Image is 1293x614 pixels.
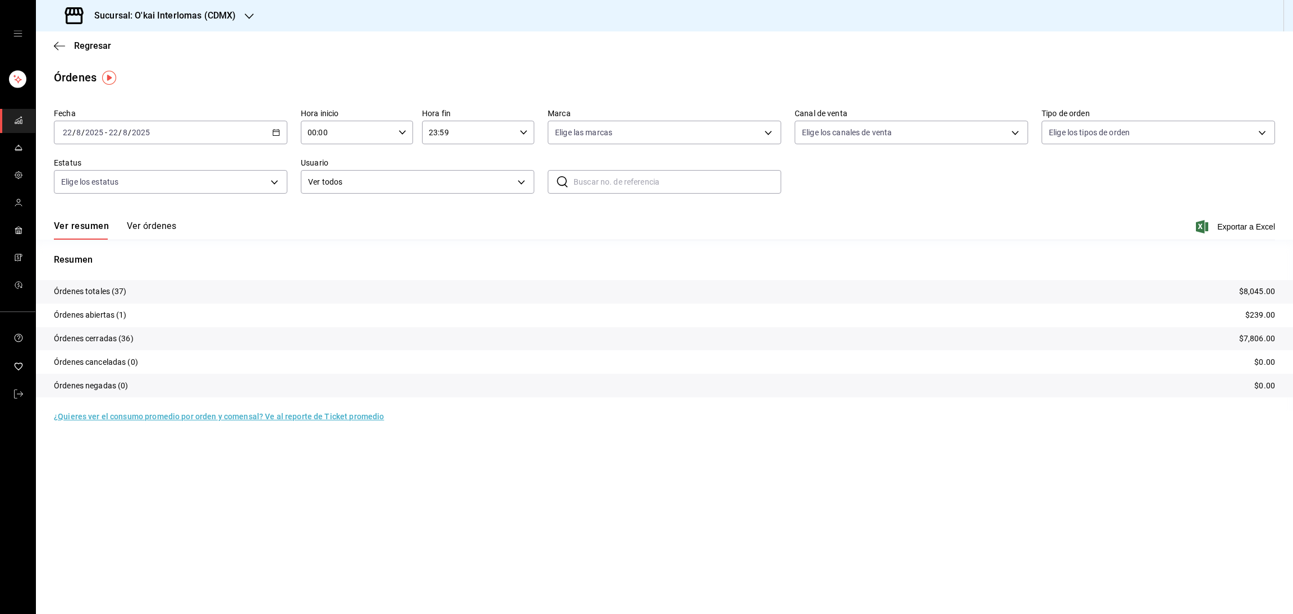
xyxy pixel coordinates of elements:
label: Marca [548,109,781,117]
button: Ver resumen [54,221,109,240]
p: $239.00 [1245,309,1275,321]
div: navigation tabs [54,221,176,240]
img: Tooltip marker [102,71,116,85]
span: Elige las marcas [555,127,612,138]
input: -- [62,128,72,137]
input: -- [122,128,128,137]
p: $0.00 [1254,356,1275,368]
label: Estatus [54,159,287,167]
input: ---- [85,128,104,137]
p: Resumen [54,253,1275,267]
label: Canal de venta [795,109,1028,117]
a: ¿Quieres ver el consumo promedio por orden y comensal? Ve al reporte de Ticket promedio [54,412,384,421]
label: Tipo de orden [1042,109,1275,117]
p: $7,806.00 [1239,333,1275,345]
label: Hora inicio [301,109,413,117]
p: Órdenes cerradas (36) [54,333,134,345]
span: Regresar [74,40,111,51]
span: / [81,128,85,137]
input: Buscar no. de referencia [574,171,781,193]
input: -- [108,128,118,137]
span: / [128,128,131,137]
label: Hora fin [422,109,534,117]
label: Usuario [301,159,534,167]
span: - [105,128,107,137]
span: Elige los tipos de orden [1049,127,1130,138]
input: -- [76,128,81,137]
div: Órdenes [54,69,97,86]
span: Ver todos [308,176,513,188]
p: Órdenes canceladas (0) [54,356,138,368]
button: open drawer [13,29,22,38]
span: / [72,128,76,137]
input: ---- [131,128,150,137]
span: Elige los estatus [61,176,118,187]
p: $8,045.00 [1239,286,1275,297]
button: Exportar a Excel [1198,220,1275,233]
label: Fecha [54,109,287,117]
p: Órdenes totales (37) [54,286,127,297]
h3: Sucursal: O'kai Interlomas (CDMX) [85,9,236,22]
button: Ver órdenes [127,221,176,240]
span: Elige los canales de venta [802,127,892,138]
p: Órdenes abiertas (1) [54,309,127,321]
p: Órdenes negadas (0) [54,380,129,392]
button: Regresar [54,40,111,51]
p: $0.00 [1254,380,1275,392]
span: / [118,128,122,137]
